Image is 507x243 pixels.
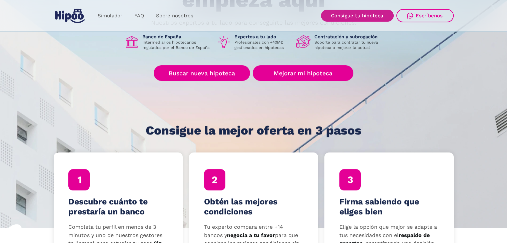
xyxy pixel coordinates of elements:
a: Mejorar mi hipoteca [253,65,353,81]
h1: Expertos a tu lado [234,34,291,40]
strong: negocia a tu favor [227,232,275,238]
a: Consigue tu hipoteca [321,10,394,22]
p: Soporte para contratar tu nueva hipoteca o mejorar la actual [314,40,383,50]
a: Escríbenos [396,9,454,22]
h1: Contratación y subrogación [314,34,383,40]
h4: Firma sabiendo que eliges bien [339,197,439,217]
p: Profesionales con +40M€ gestionados en hipotecas [234,40,291,50]
h1: Consigue la mejor oferta en 3 pasos [146,124,361,137]
a: Sobre nosotros [150,9,199,22]
div: Escríbenos [416,13,443,19]
h4: Obtén las mejores condiciones [204,197,303,217]
a: Simulador [92,9,128,22]
a: home [54,6,86,26]
h4: Descubre cuánto te prestaría un banco [68,197,168,217]
p: Intermediarios hipotecarios regulados por el Banco de España [142,40,211,50]
h1: Banco de España [142,34,211,40]
a: FAQ [128,9,150,22]
a: Buscar nueva hipoteca [154,65,250,81]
